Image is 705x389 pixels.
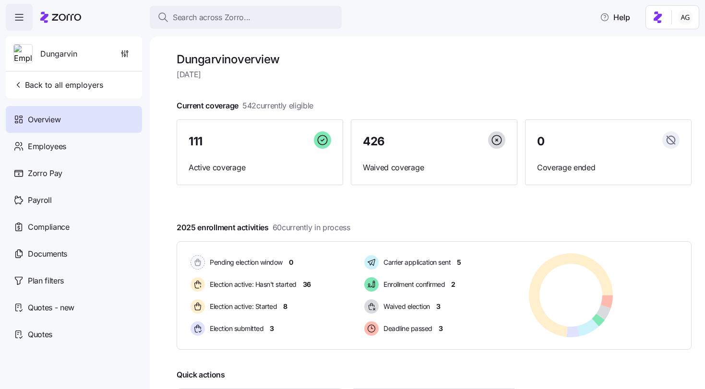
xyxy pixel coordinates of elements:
span: Election submitted [207,324,263,333]
span: Help [600,12,630,23]
span: 5 [457,258,461,267]
span: 0 [289,258,293,267]
a: Quotes - new [6,294,142,321]
span: Quick actions [177,369,225,381]
button: Back to all employers [10,75,107,94]
span: 2025 enrollment activities [177,222,350,234]
span: 8 [283,302,287,311]
span: Current coverage [177,100,313,112]
span: Search across Zorro... [173,12,251,24]
span: Pending election window [207,258,283,267]
span: 0 [537,136,545,147]
img: 5fc55c57e0610270ad857448bea2f2d5 [678,10,693,25]
a: Payroll [6,187,142,213]
span: Plan filters [28,275,64,287]
span: 111 [189,136,203,147]
span: 3 [439,324,443,333]
span: Payroll [28,194,52,206]
a: Compliance [6,213,142,240]
span: Election active: Hasn't started [207,280,297,289]
span: Carrier application sent [381,258,451,267]
span: Active coverage [189,162,331,174]
span: Employees [28,141,66,153]
span: 60 currently in process [273,222,350,234]
span: Zorro Pay [28,167,62,179]
span: Overview [28,114,60,126]
span: [DATE] [177,69,692,81]
span: Back to all employers [13,79,103,91]
span: 542 currently eligible [242,100,313,112]
img: Employer logo [14,45,32,64]
a: Employees [6,133,142,160]
span: 426 [363,136,385,147]
button: Search across Zorro... [150,6,342,29]
span: Deadline passed [381,324,432,333]
span: Documents [28,248,67,260]
a: Overview [6,106,142,133]
span: 2 [451,280,455,289]
a: Zorro Pay [6,160,142,187]
span: Quotes [28,329,52,341]
button: Help [592,8,638,27]
span: Coverage ended [537,162,680,174]
h1: Dungarvin overview [177,52,692,67]
span: Election active: Started [207,302,277,311]
a: Documents [6,240,142,267]
span: 3 [270,324,274,333]
span: Waived election [381,302,430,311]
a: Quotes [6,321,142,348]
span: Waived coverage [363,162,505,174]
span: Enrollment confirmed [381,280,445,289]
a: Plan filters [6,267,142,294]
span: Quotes - new [28,302,74,314]
span: 3 [436,302,441,311]
span: Dungarvin [40,48,77,60]
span: Compliance [28,221,70,233]
span: 36 [303,280,311,289]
